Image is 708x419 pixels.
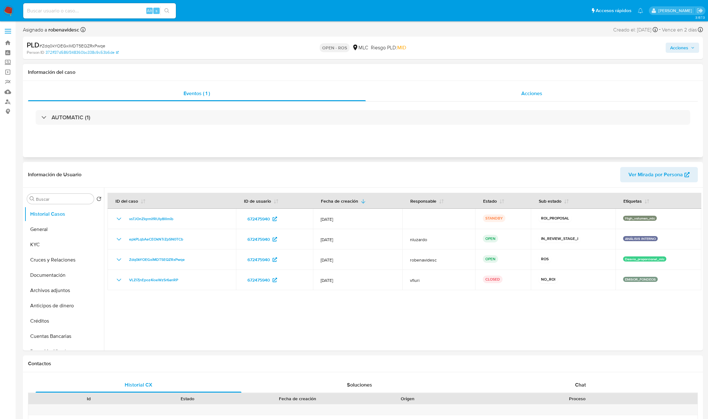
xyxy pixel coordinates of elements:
[36,110,690,125] div: AUTOMATIC (1)
[39,43,105,49] span: # Zdq0kYOEGxiMDT5EQZRxPwqe
[24,237,104,252] button: KYC
[23,7,176,15] input: Buscar usuario o caso...
[27,50,44,55] b: Person ID
[24,283,104,298] button: Archivos adjuntos
[184,90,210,97] span: Eventos ( 1 )
[28,69,698,75] h1: Información del caso
[24,206,104,222] button: Historial Casos
[147,8,152,14] span: Alt
[44,395,134,402] div: Id
[397,44,406,51] span: MID
[125,381,152,388] span: Historial CX
[24,222,104,237] button: General
[662,26,697,33] span: Vence en 2 días
[241,395,354,402] div: Fecha de creación
[24,329,104,344] button: Cuentas Bancarias
[24,252,104,268] button: Cruces y Relaciones
[371,44,406,51] span: Riesgo PLD:
[156,8,157,14] span: s
[666,43,699,53] button: Acciones
[697,7,703,14] a: Salir
[628,167,683,182] span: Ver Mirada por Persona
[24,313,104,329] button: Créditos
[28,360,698,367] h1: Contactos
[47,26,79,33] b: robenavidesc
[27,40,39,50] b: PLD
[620,167,698,182] button: Ver Mirada por Persona
[143,395,233,402] div: Estado
[613,25,658,34] div: Creado el: [DATE]
[521,90,542,97] span: Acciones
[160,6,173,15] button: search-icon
[45,50,119,55] a: 372ff37d586f348360bc338c9c53b6de
[659,25,661,34] span: -
[462,395,693,402] div: Proceso
[24,268,104,283] button: Documentación
[352,44,368,51] div: MLC
[24,298,104,313] button: Anticipos de dinero
[638,8,643,13] a: Notificaciones
[575,381,586,388] span: Chat
[363,395,453,402] div: Origen
[24,344,104,359] button: Datos Modificados
[28,171,81,178] h1: Información de Usuario
[23,26,79,33] span: Asignado a
[596,7,631,14] span: Accesos rápidos
[52,114,90,121] h3: AUTOMATIC (1)
[658,8,694,14] p: nicolas.luzardo@mercadolibre.com
[30,196,35,201] button: Buscar
[96,196,101,203] button: Volver al orden por defecto
[36,196,91,202] input: Buscar
[320,43,350,52] p: OPEN - ROS
[347,381,372,388] span: Soluciones
[670,43,688,53] span: Acciones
